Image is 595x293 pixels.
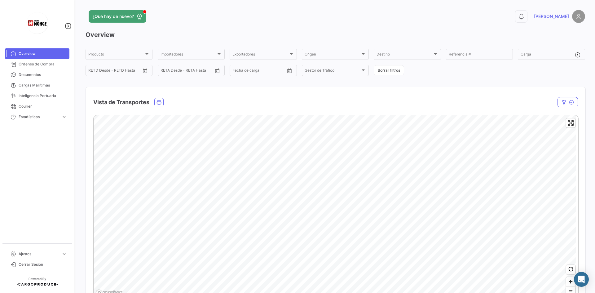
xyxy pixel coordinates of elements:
[5,80,69,91] a: Cargas Marítimas
[19,251,59,257] span: Ajustes
[213,66,222,75] button: Open calendar
[19,82,67,88] span: Cargas Marítimas
[566,277,575,286] button: Zoom in
[377,53,432,57] span: Destino
[5,101,69,112] a: Courier
[88,69,99,73] input: Desde
[93,98,149,107] h4: Vista de Transportes
[92,13,134,20] span: ¿Qué hay de nuevo?
[89,10,146,23] button: ¿Qué hay de nuevo?
[19,104,67,109] span: Courier
[5,59,69,69] a: Órdenes de Compra
[248,69,273,73] input: Hasta
[534,13,569,20] span: [PERSON_NAME]
[5,91,69,101] a: Inteligencia Portuaria
[305,69,360,73] span: Gestor de Tráfico
[19,51,67,56] span: Overview
[19,114,59,120] span: Estadísticas
[19,72,67,78] span: Documentos
[86,30,585,39] h3: Overview
[140,66,150,75] button: Open calendar
[232,69,244,73] input: Desde
[5,48,69,59] a: Overview
[5,69,69,80] a: Documentos
[19,61,67,67] span: Órdenes de Compra
[155,98,163,106] button: Ocean
[161,69,172,73] input: Desde
[572,10,585,23] img: placeholder-user.png
[88,53,144,57] span: Producto
[61,251,67,257] span: expand_more
[19,262,67,267] span: Cerrar Sesión
[232,53,288,57] span: Exportadores
[161,53,216,57] span: Importadores
[566,118,575,127] button: Enter fullscreen
[176,69,201,73] input: Hasta
[374,65,404,75] button: Borrar filtros
[61,114,67,120] span: expand_more
[19,93,67,99] span: Inteligencia Portuaria
[22,7,53,38] img: logo-grupo-monge+(2).png
[305,53,360,57] span: Origen
[574,272,589,287] div: Abrir Intercom Messenger
[285,66,294,75] button: Open calendar
[104,69,129,73] input: Hasta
